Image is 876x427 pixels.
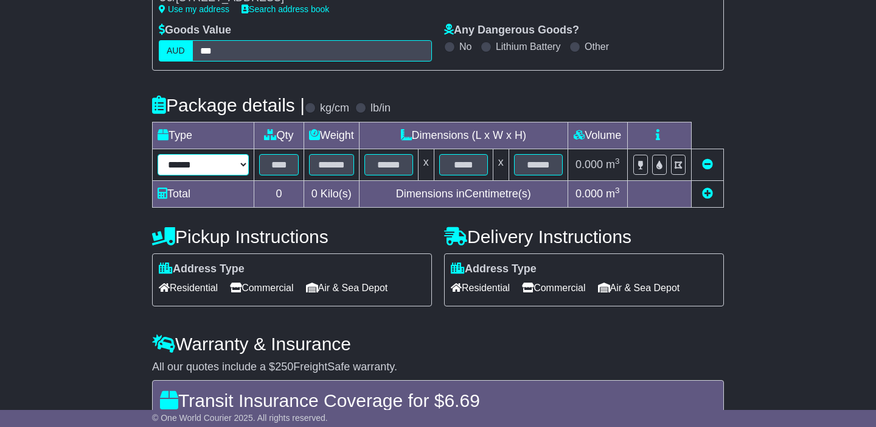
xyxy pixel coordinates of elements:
[152,361,724,374] div: All our quotes include a $ FreightSafe warranty.
[152,413,328,423] span: © One World Courier 2025. All rights reserved.
[444,390,479,411] span: 6.69
[152,227,432,247] h4: Pickup Instructions
[702,158,713,171] a: Remove this item
[606,188,620,200] span: m
[242,4,329,14] a: Search address book
[585,41,609,52] label: Other
[159,40,193,62] label: AUD
[451,278,510,297] span: Residential
[702,188,713,200] a: Add new item
[159,4,229,14] a: Use my address
[159,24,231,37] label: Goods Value
[451,263,537,276] label: Address Type
[418,149,434,180] td: x
[152,95,305,115] h4: Package details |
[160,390,716,411] h4: Transit Insurance Coverage for $
[496,41,561,52] label: Lithium Battery
[254,122,304,149] td: Qty
[159,263,245,276] label: Address Type
[522,278,585,297] span: Commercial
[320,102,349,115] label: kg/cm
[153,180,254,207] td: Total
[444,227,724,247] h4: Delivery Instructions
[615,157,620,166] sup: 3
[459,41,471,52] label: No
[598,278,680,297] span: Air & Sea Depot
[575,188,603,200] span: 0.000
[359,122,568,149] td: Dimensions (L x W x H)
[304,180,360,207] td: Kilo(s)
[304,122,360,149] td: Weight
[230,278,293,297] span: Commercial
[370,102,391,115] label: lb/in
[306,278,388,297] span: Air & Sea Depot
[606,158,620,171] span: m
[153,122,254,149] td: Type
[493,149,509,180] td: x
[159,278,218,297] span: Residential
[152,334,724,354] h4: Warranty & Insurance
[254,180,304,207] td: 0
[615,186,620,195] sup: 3
[311,188,318,200] span: 0
[444,24,579,37] label: Any Dangerous Goods?
[575,158,603,171] span: 0.000
[359,180,568,207] td: Dimensions in Centimetre(s)
[275,361,293,373] span: 250
[568,122,627,149] td: Volume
